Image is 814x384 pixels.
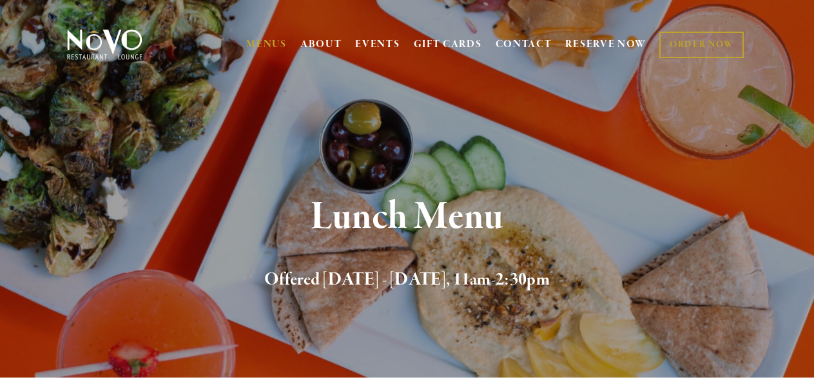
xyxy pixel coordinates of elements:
h2: Offered [DATE] - [DATE], 11am-2:30pm [85,267,729,294]
img: Novo Restaurant &amp; Lounge [64,28,145,61]
a: CONTACT [496,32,552,57]
a: EVENTS [355,38,400,51]
a: RESERVE NOW [565,32,646,57]
a: GIFT CARDS [414,32,482,57]
a: ABOUT [300,38,342,51]
a: ORDER NOW [659,32,744,58]
a: MENUS [246,38,287,51]
h1: Lunch Menu [85,196,729,238]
